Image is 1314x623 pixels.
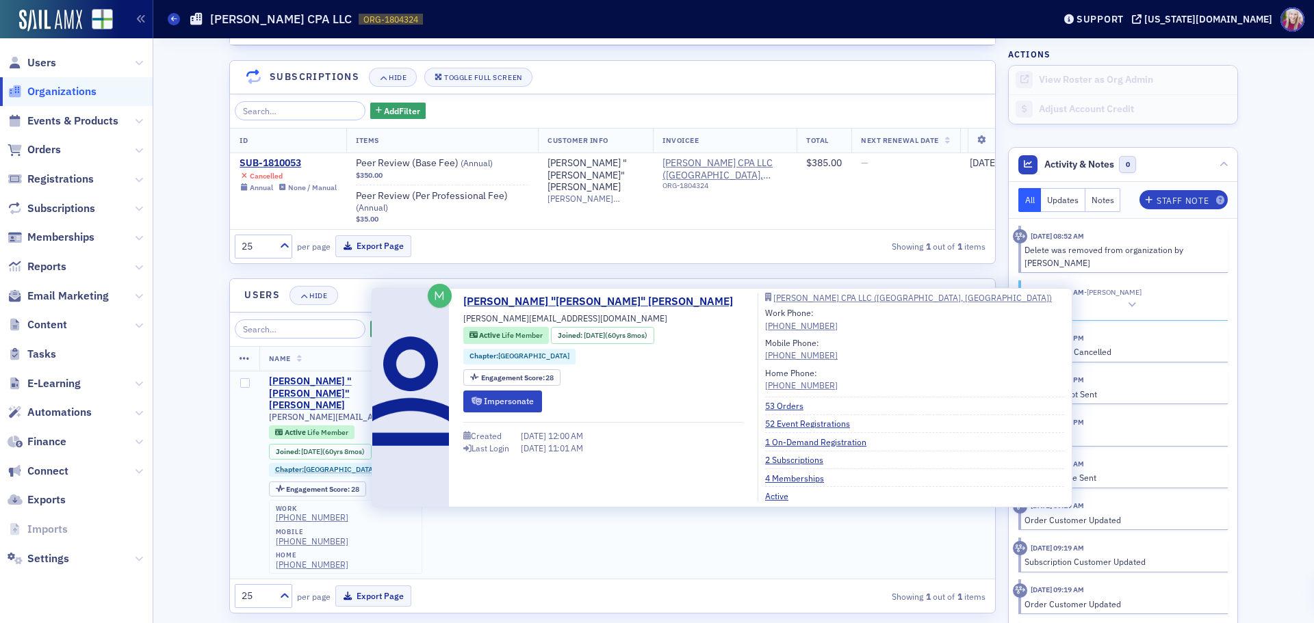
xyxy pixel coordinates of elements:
span: E-Learning [27,376,81,391]
span: Users [27,55,56,70]
div: [PHONE_NUMBER] [765,319,838,332]
a: Automations [8,405,92,420]
div: Engagement Score: 28 [463,369,561,386]
a: Finance [8,434,66,449]
a: Peer Review (Base Fee) (Annual) [356,157,528,170]
div: Order Invoice Sent [1025,471,1218,483]
strong: 1 [955,590,964,602]
button: Toggle Full Screen [424,68,532,87]
a: [PHONE_NUMBER] [765,349,838,361]
button: Hide [289,286,337,305]
time: 5/29/2025 08:52 AM [1031,231,1084,241]
div: [PERSON_NAME] "[PERSON_NAME]" [PERSON_NAME] [269,375,378,412]
a: Imports [8,522,68,537]
span: Organizations [27,84,96,99]
div: Chapter: [269,463,381,477]
button: updated [1031,298,1142,313]
div: Engagement Score: 28 [269,481,366,496]
button: Export Page [335,235,411,256]
div: SUB-1810053 [240,157,337,170]
div: Activity [1013,583,1027,598]
div: Order Customer Updated [1025,598,1218,610]
span: Subscriptions [27,201,95,216]
span: Life Member [502,330,543,340]
a: Memberships [8,230,94,245]
div: (60yrs 8mos) [301,447,365,456]
span: Memberships [27,230,94,245]
a: 4 Memberships [765,472,834,484]
h4: Users [244,288,280,302]
a: Connect [8,464,68,479]
button: AddFilter [370,103,426,120]
div: Activity [1013,541,1027,555]
strong: 1 [923,590,933,602]
span: Joined : [276,447,302,456]
span: [DATE] [584,330,605,340]
a: Registrations [8,172,94,187]
div: Delete was removed from organization by [PERSON_NAME] [1025,243,1218,269]
div: Staff Note [1157,197,1209,204]
a: Adjust Account Credit [1009,94,1237,124]
span: [DATE] [521,442,548,453]
div: home [276,551,348,559]
span: Peer Review (Base Fee) [356,157,528,170]
a: Reports [8,259,66,274]
span: Engagement Score : [481,373,546,382]
a: [PERSON_NAME] "[PERSON_NAME]" [PERSON_NAME] [463,293,743,310]
span: Name [269,354,291,363]
a: [PHONE_NUMBER] [276,559,348,570]
label: per page [297,240,331,252]
a: Email Marketing [8,289,109,304]
span: Add Filter [384,105,420,117]
a: Content [8,317,67,332]
div: Active: Active: Life Member [269,425,355,439]
img: SailAMX [19,10,82,31]
button: All [1018,188,1042,212]
button: Hide [369,68,417,87]
a: Chapter:[GEOGRAPHIC_DATA] [275,465,375,474]
a: [PHONE_NUMBER] [765,379,838,391]
a: Active Life Member [275,428,348,437]
button: Notes [1085,188,1121,212]
h1: [PERSON_NAME] CPA LLC [210,11,352,27]
a: Users [8,55,56,70]
div: [US_STATE][DOMAIN_NAME] [1144,13,1272,25]
a: [PHONE_NUMBER] [276,536,348,546]
a: Chapter:[GEOGRAPHIC_DATA] [469,351,569,362]
a: Peer Review (Per Professional Fee) (Annual) [356,190,528,214]
a: [PERSON_NAME] "[PERSON_NAME]" [PERSON_NAME] [547,157,643,194]
span: Automations [27,405,92,420]
div: Joined: 1964-12-01 00:00:00 [269,444,372,459]
div: Work Phone: [765,306,838,332]
span: Life Member [307,427,348,437]
span: [PERSON_NAME][EMAIL_ADDRESS][DOMAIN_NAME] [269,412,422,422]
span: Activity & Notes [1044,157,1114,172]
div: Mobile Phone: [765,336,838,362]
input: Search… [235,319,365,339]
div: Hide [389,74,407,81]
div: 28 [286,486,359,493]
div: Chapter: [463,349,576,364]
span: Orders [27,142,61,157]
span: Total [806,135,829,145]
strong: 1 [923,240,933,252]
span: ID [240,135,248,145]
div: Subscription Customer Updated [1025,555,1218,568]
span: ( Annual ) [356,202,388,213]
span: G Warren Morrison CPA LLC (Vestavia Hills, AL) [662,157,787,195]
span: Registrations [27,172,94,187]
span: Items [356,135,379,145]
span: Chapter : [469,351,498,360]
span: Peer Review (Per Professional Fee) [356,190,528,214]
div: Toggle Full Screen [444,74,521,81]
div: [PERSON_NAME] CPA LLC ([GEOGRAPHIC_DATA], [GEOGRAPHIC_DATA]) [773,294,1052,302]
span: Active [285,427,307,437]
div: Joined: 1964-12-01 00:00:00 [551,327,654,344]
a: [PERSON_NAME] CPA LLC ([GEOGRAPHIC_DATA], [GEOGRAPHIC_DATA]) [662,157,787,181]
span: [DATE] [521,430,548,441]
a: [PERSON_NAME] CPA LLC ([GEOGRAPHIC_DATA], [GEOGRAPHIC_DATA]) [765,293,1064,302]
div: Annual [250,183,273,192]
